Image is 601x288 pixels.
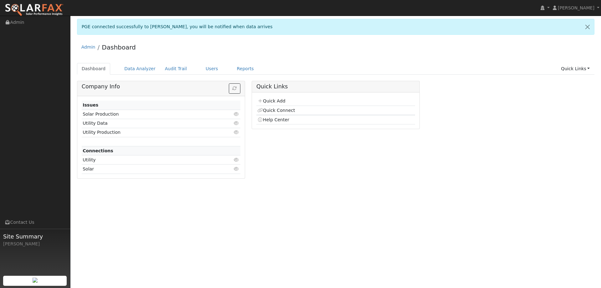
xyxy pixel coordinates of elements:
img: retrieve [33,278,38,283]
strong: Connections [83,148,113,153]
i: Click to view [234,121,239,125]
td: Utility Data [82,119,215,128]
a: Audit Trail [160,63,192,75]
td: Solar [82,165,215,174]
i: Click to view [234,130,239,134]
div: [PERSON_NAME] [3,241,67,247]
span: Site Summary [3,232,67,241]
td: Utility [82,155,215,165]
div: PGE connected successfully to [PERSON_NAME], you will be notified when data arrives [77,19,595,35]
img: SolarFax [5,3,64,17]
i: Click to view [234,158,239,162]
span: [PERSON_NAME] [558,5,594,10]
h5: Quick Links [256,83,415,90]
a: Quick Connect [257,108,295,113]
h5: Company Info [82,83,240,90]
a: Help Center [257,117,289,122]
td: Utility Production [82,128,215,137]
a: Close [581,19,594,34]
a: Reports [232,63,259,75]
i: Click to view [234,112,239,116]
a: Admin [81,45,95,50]
strong: Issues [83,102,98,107]
td: Solar Production [82,110,215,119]
a: Quick Links [556,63,594,75]
a: Quick Add [257,98,285,103]
a: Data Analyzer [120,63,160,75]
a: Users [201,63,223,75]
i: Click to view [234,167,239,171]
a: Dashboard [77,63,110,75]
a: Dashboard [102,44,136,51]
